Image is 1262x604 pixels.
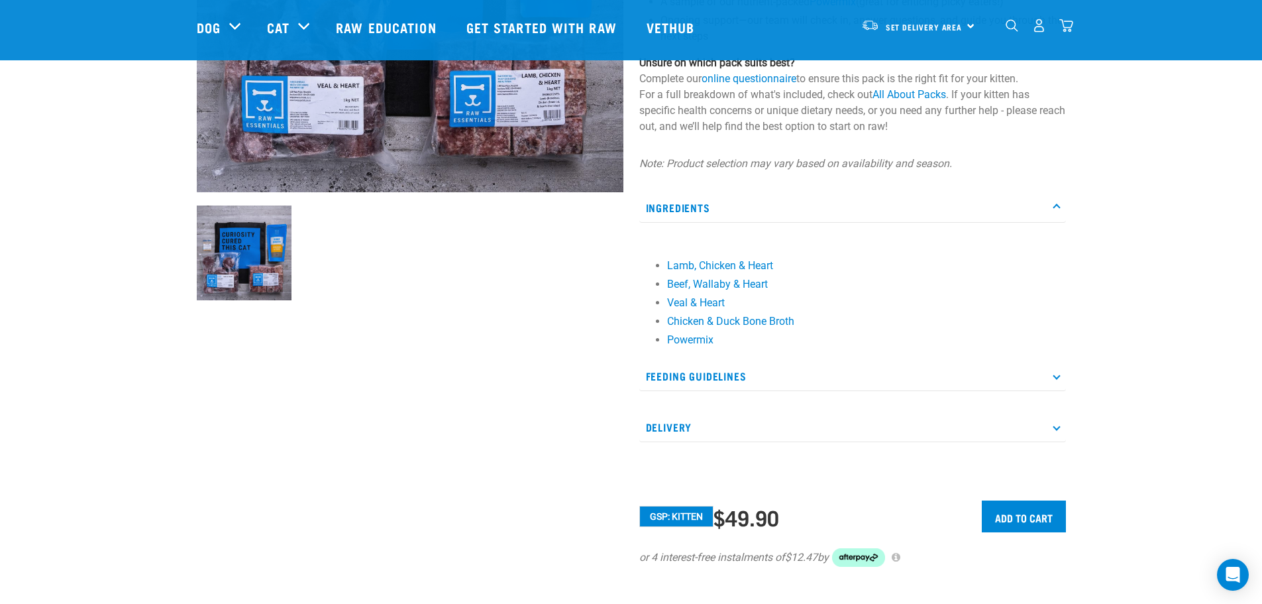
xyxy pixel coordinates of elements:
div: $49.90 [713,505,779,529]
a: Cat [267,17,289,37]
img: Afterpay [832,548,885,567]
a: Powermix [667,333,713,346]
img: NSP Kitten Update [197,206,291,300]
span: $12.47 [785,550,817,566]
span: Set Delivery Area [886,25,963,29]
a: Vethub [633,1,711,54]
a: Raw Education [323,1,452,54]
a: Beef, Wallaby & Heart [667,278,768,290]
div: or 4 interest-free instalments of by [639,548,1066,567]
a: Chicken & Duck Bone Broth [667,315,794,328]
button: GSP: Kitten [639,506,713,527]
p: Ingredients [639,193,1066,223]
a: Get started with Raw [453,1,633,54]
a: Dog [197,17,221,37]
p: Delivery [639,412,1066,442]
img: home-icon-1@2x.png [1006,19,1018,32]
a: Lamb, Chicken & Heart [667,259,773,272]
div: Open Intercom Messenger [1217,559,1249,591]
p: Feeding Guidelines [639,361,1066,391]
p: Complete our to ensure this pack is the right fit for your kitten. For a full breakdown of what's... [639,55,1066,135]
em: Note: Product selection may vary based on availability and season. [639,157,952,170]
img: van-moving.png [861,19,879,31]
a: online questionnaire [702,72,796,85]
strong: Unsure on which pack suits best? [639,56,795,69]
a: All About Packs [872,88,946,101]
img: user.png [1032,19,1046,32]
a: Veal & Heart [667,296,725,309]
img: home-icon@2x.png [1059,19,1073,32]
input: Add to cart [982,501,1066,532]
